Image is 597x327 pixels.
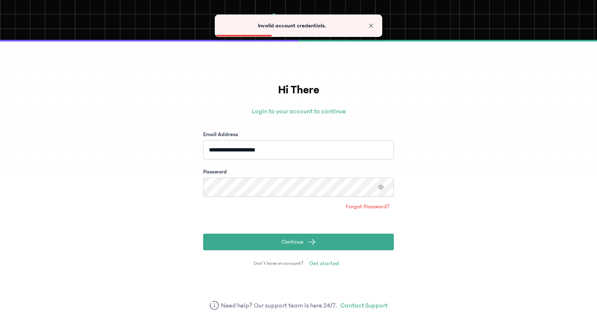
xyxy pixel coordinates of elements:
[203,168,227,176] label: Password
[254,260,303,267] span: Don’t have an account?
[305,257,343,270] a: Get started
[221,300,337,310] span: Need help? Our support team is here 24/7.
[203,106,394,116] p: Login to your account to continue
[203,81,394,99] h1: Hi There
[367,22,375,30] button: Close
[342,200,394,213] a: Forgot Password?
[346,203,390,211] span: Forgot Password?
[340,300,388,310] a: Contact Support
[282,238,303,246] span: Continue
[203,130,238,139] label: Email Address
[203,234,394,250] button: Continue
[258,22,326,29] span: Invalid account credentials.
[309,259,339,268] span: Get started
